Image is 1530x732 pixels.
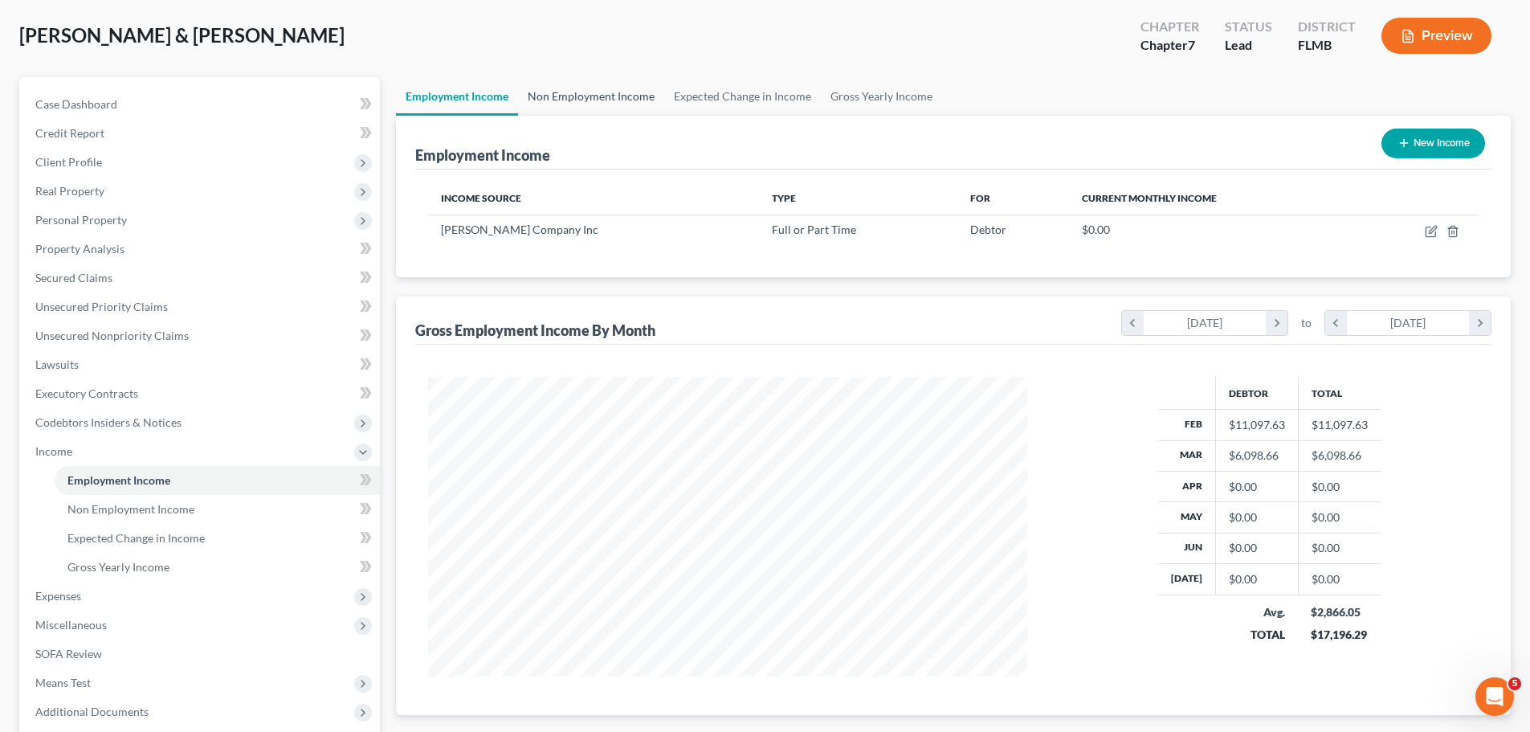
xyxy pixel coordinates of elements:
[1140,18,1199,36] div: Chapter
[1298,502,1381,533] td: $0.00
[970,192,990,204] span: For
[35,444,72,458] span: Income
[1311,604,1368,620] div: $2,866.05
[35,184,104,198] span: Real Property
[1215,377,1298,409] th: Debtor
[22,379,380,408] a: Executory Contracts
[1229,448,1285,464] div: $6,098.66
[35,589,81,603] span: Expenses
[67,502,194,516] span: Non Employment Income
[35,126,104,140] span: Credit Report
[1228,627,1285,643] div: TOTAL
[518,77,664,116] a: Non Employment Income
[35,415,182,429] span: Codebtors Insiders & Notices
[1301,315,1312,331] span: to
[1140,36,1199,55] div: Chapter
[22,235,380,264] a: Property Analysis
[35,618,107,632] span: Miscellaneous
[1298,377,1381,409] th: Total
[772,223,856,236] span: Full or Part Time
[55,553,380,582] a: Gross Yearly Income
[1381,129,1485,158] button: New Income
[1158,440,1216,471] th: Mar
[67,531,205,545] span: Expected Change in Income
[35,358,79,371] span: Lawsuits
[1475,677,1514,716] iframe: Intercom live chat
[35,705,149,718] span: Additional Documents
[1158,533,1216,563] th: Jun
[441,192,521,204] span: Income Source
[415,145,550,165] div: Employment Income
[19,23,345,47] span: [PERSON_NAME] & [PERSON_NAME]
[1229,571,1285,587] div: $0.00
[55,466,380,495] a: Employment Income
[396,77,518,116] a: Employment Income
[1229,509,1285,525] div: $0.00
[35,271,112,284] span: Secured Claims
[35,213,127,227] span: Personal Property
[67,473,170,487] span: Employment Income
[1082,192,1217,204] span: Current Monthly Income
[22,350,380,379] a: Lawsuits
[1508,677,1521,690] span: 5
[35,155,102,169] span: Client Profile
[1298,564,1381,595] td: $0.00
[415,321,655,340] div: Gross Employment Income By Month
[664,77,821,116] a: Expected Change in Income
[1158,471,1216,501] th: Apr
[1158,410,1216,440] th: Feb
[1347,311,1470,335] div: [DATE]
[55,495,380,524] a: Non Employment Income
[772,192,796,204] span: Type
[55,524,380,553] a: Expected Change in Income
[1158,502,1216,533] th: May
[22,90,380,119] a: Case Dashboard
[1266,311,1287,335] i: chevron_right
[1298,471,1381,501] td: $0.00
[22,321,380,350] a: Unsecured Nonpriority Claims
[1158,564,1216,595] th: [DATE]
[1122,311,1144,335] i: chevron_left
[1298,440,1381,471] td: $6,098.66
[1229,540,1285,556] div: $0.00
[1298,18,1356,36] div: District
[35,97,117,111] span: Case Dashboard
[22,640,380,669] a: SOFA Review
[1469,311,1491,335] i: chevron_right
[22,264,380,292] a: Secured Claims
[1298,533,1381,563] td: $0.00
[35,300,168,313] span: Unsecured Priority Claims
[1229,417,1285,433] div: $11,097.63
[35,242,124,256] span: Property Analysis
[1298,410,1381,440] td: $11,097.63
[1381,18,1491,54] button: Preview
[1325,311,1347,335] i: chevron_left
[35,386,138,400] span: Executory Contracts
[35,676,91,689] span: Means Test
[1082,223,1110,236] span: $0.00
[22,292,380,321] a: Unsecured Priority Claims
[1298,36,1356,55] div: FLMB
[1144,311,1267,335] div: [DATE]
[1229,479,1285,495] div: $0.00
[1228,604,1285,620] div: Avg.
[1311,627,1368,643] div: $17,196.29
[35,647,102,660] span: SOFA Review
[22,119,380,148] a: Credit Report
[35,329,189,342] span: Unsecured Nonpriority Claims
[1225,36,1272,55] div: Lead
[970,223,1006,236] span: Debtor
[1188,37,1195,52] span: 7
[441,223,598,236] span: [PERSON_NAME] Company Inc
[67,560,169,574] span: Gross Yearly Income
[821,77,942,116] a: Gross Yearly Income
[1225,18,1272,36] div: Status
